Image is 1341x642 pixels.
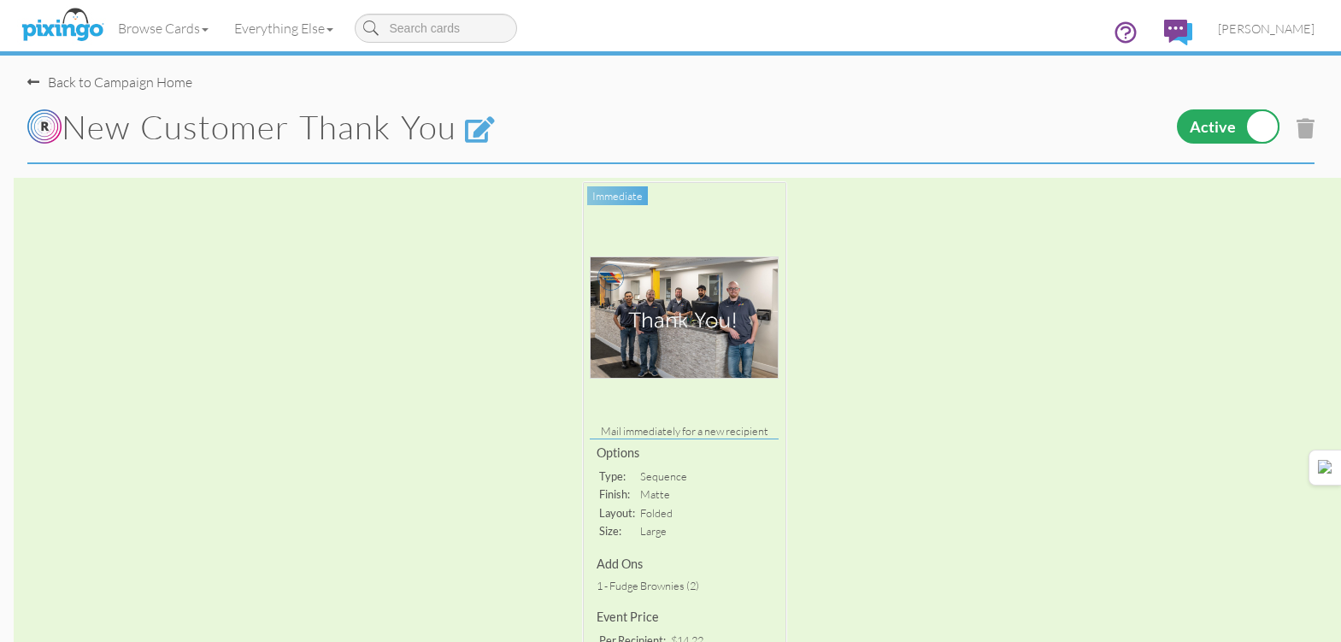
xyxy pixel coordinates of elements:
input: Search cards [355,14,517,43]
img: comments.svg [1164,20,1192,45]
nav-back: Campaign Home [27,56,1315,92]
a: [PERSON_NAME] [1205,7,1327,50]
h1: New Customer Thank You [27,109,877,145]
img: Rippll_circleswR.png [27,109,62,144]
a: Browse Cards [105,7,221,50]
img: Detect Auto [1318,460,1333,475]
a: Everything Else [221,7,346,50]
iframe: Chat [1340,641,1341,642]
span: [PERSON_NAME] [1218,21,1315,36]
div: Back to Campaign Home [27,73,192,92]
img: pixingo logo [17,4,108,47]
